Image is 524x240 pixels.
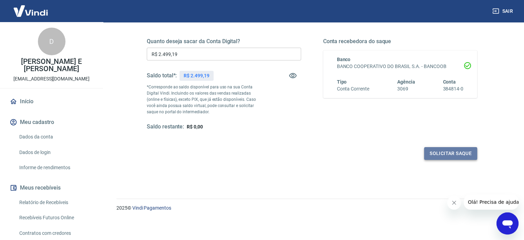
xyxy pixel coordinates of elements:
[147,123,184,131] h5: Saldo restante:
[4,5,58,10] span: Olá! Precisa de ajuda?
[397,79,415,85] span: Agência
[496,212,518,234] iframe: Botão para abrir a janela de mensagens
[447,196,461,210] iframe: Fechar mensagem
[491,5,516,18] button: Sair
[8,180,95,195] button: Meus recebíveis
[337,85,369,93] h6: Conta Corrente
[397,85,415,93] h6: 3069
[184,72,209,79] p: R$ 2.499,19
[17,130,95,144] a: Dados da conta
[147,38,301,45] h5: Quanto deseja sacar da Conta Digital?
[443,85,463,93] h6: 384814-0
[147,72,177,79] h5: Saldo total*:
[337,63,464,70] h6: BANCO COOPERATIVO DO BRASIL S.A. - BANCOOB
[17,211,95,225] a: Recebíveis Futuros Online
[323,38,477,45] h5: Conta recebedora do saque
[337,79,347,85] span: Tipo
[13,75,90,83] p: [EMAIL_ADDRESS][DOMAIN_NAME]
[17,145,95,160] a: Dados de login
[424,147,477,160] button: Solicitar saque
[8,115,95,130] button: Meu cadastro
[8,94,95,109] a: Início
[147,84,263,115] p: *Corresponde ao saldo disponível para uso na sua Conta Digital Vindi. Incluindo os valores das ve...
[116,204,507,212] p: 2025 ©
[464,194,518,210] iframe: Mensagem da empresa
[132,205,171,211] a: Vindi Pagamentos
[6,58,97,73] p: [PERSON_NAME] E [PERSON_NAME]
[17,195,95,210] a: Relatório de Recebíveis
[38,28,65,55] div: D
[187,124,203,129] span: R$ 0,00
[8,0,53,21] img: Vindi
[443,79,456,85] span: Conta
[337,57,351,62] span: Banco
[17,161,95,175] a: Informe de rendimentos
